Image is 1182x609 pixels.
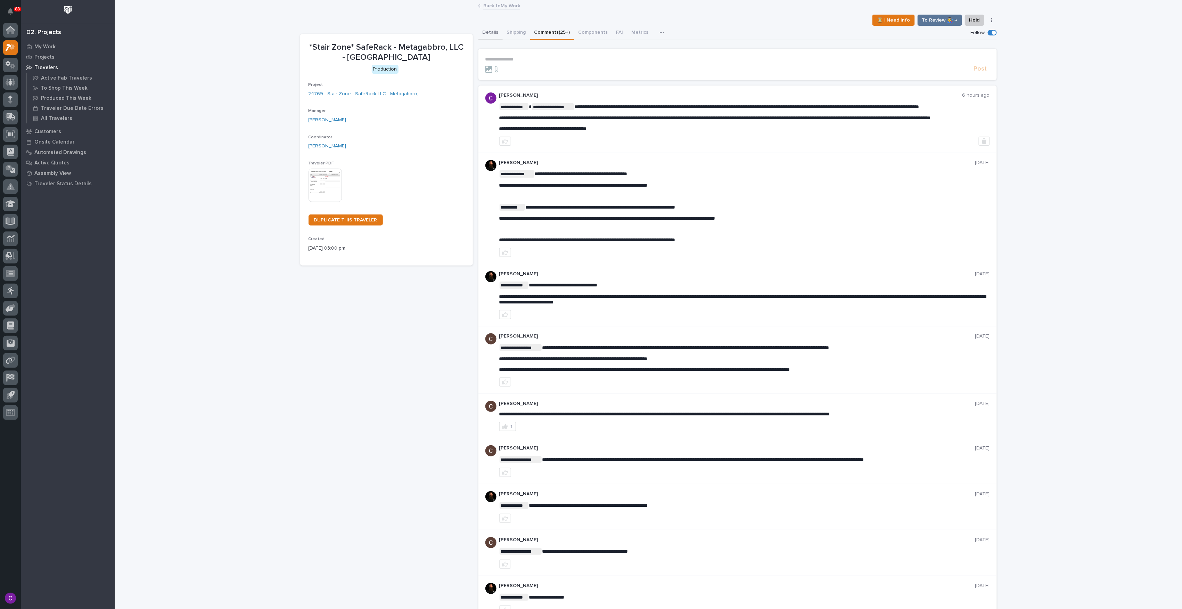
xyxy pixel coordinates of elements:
div: 1 [511,424,513,429]
p: Follow [971,30,985,36]
a: DUPLICATE THIS TRAVELER [309,214,383,226]
a: My Work [21,41,115,52]
p: [PERSON_NAME] [499,401,975,407]
span: To Review 👨‍🏭 → [922,16,958,24]
p: [DATE] [975,160,990,166]
p: [DATE] [975,333,990,339]
p: [PERSON_NAME] [499,333,975,339]
span: Hold [969,16,980,24]
img: zmKUmRVDQjmBLfnAs97p [485,491,496,502]
img: AGNmyxaji213nCK4JzPdPN3H3CMBhXDSA2tJ_sy3UIa5=s96-c [485,445,496,456]
p: Traveler Due Date Errors [41,105,104,112]
button: like this post [499,560,511,569]
a: Customers [21,126,115,137]
p: Onsite Calendar [34,139,75,145]
a: [PERSON_NAME] [309,143,346,150]
button: like this post [499,514,511,523]
span: Coordinator [309,135,333,139]
button: Components [574,26,612,40]
button: like this post [499,137,511,146]
a: Assembly View [21,168,115,178]
p: Active Fab Travelers [41,75,92,81]
p: [PERSON_NAME] [499,583,975,589]
a: Travelers [21,62,115,73]
p: All Travelers [41,115,72,122]
img: AGNmyxaji213nCK4JzPdPN3H3CMBhXDSA2tJ_sy3UIa5=s96-c [485,537,496,548]
div: Notifications88 [9,8,18,19]
img: zmKUmRVDQjmBLfnAs97p [485,583,496,594]
button: like this post [499,377,511,387]
button: 1 [499,422,516,431]
p: *Stair Zone* SafeRack - Metagabbro, LLC - [GEOGRAPHIC_DATA] [309,42,465,63]
a: 24769 - Stair Zone - SafeRack LLC - Metagabbro, [309,90,419,98]
button: like this post [499,468,511,477]
p: To Shop This Week [41,85,88,91]
button: Comments (25+) [530,26,574,40]
p: Produced This Week [41,95,91,101]
a: Active Fab Travelers [27,73,115,83]
img: AGNmyxaji213nCK4JzPdPN3H3CMBhXDSA2tJ_sy3UIa5=s96-c [485,401,496,412]
a: Produced This Week [27,93,115,103]
p: [PERSON_NAME] [499,271,975,277]
span: Post [974,65,987,73]
a: Onsite Calendar [21,137,115,147]
p: [DATE] [975,537,990,543]
img: AItbvmm9XFGwq9MR7ZO9lVE1d7-1VhVxQizPsTd1Fh95=s96-c [485,92,496,104]
button: FAI [612,26,627,40]
div: Production [372,65,399,74]
p: Customers [34,129,61,135]
button: Metrics [627,26,653,40]
a: Projects [21,52,115,62]
button: Details [478,26,503,40]
img: zmKUmRVDQjmBLfnAs97p [485,160,496,171]
p: [DATE] [975,583,990,589]
p: 6 hours ago [962,92,990,98]
img: zmKUmRVDQjmBLfnAs97p [485,271,496,282]
p: [DATE] 03:00 pm [309,245,465,252]
p: [PERSON_NAME] [499,445,975,451]
button: Notifications [3,4,18,19]
p: Travelers [34,65,58,71]
span: Project [309,83,323,87]
p: [DATE] [975,271,990,277]
p: [DATE] [975,401,990,407]
a: Traveler Due Date Errors [27,103,115,113]
button: Delete post [979,137,990,146]
a: Automated Drawings [21,147,115,157]
button: Shipping [503,26,530,40]
p: Active Quotes [34,160,69,166]
button: Hold [965,15,984,26]
a: Back toMy Work [483,1,520,9]
p: Assembly View [34,170,71,177]
a: All Travelers [27,113,115,123]
a: Active Quotes [21,157,115,168]
div: 02. Projects [26,29,61,36]
p: My Work [34,44,56,50]
p: 88 [15,7,20,11]
p: [DATE] [975,491,990,497]
span: Manager [309,109,326,113]
a: [PERSON_NAME] [309,116,346,124]
p: [PERSON_NAME] [499,92,962,98]
p: [PERSON_NAME] [499,491,975,497]
span: Traveler PDF [309,161,334,165]
p: Automated Drawings [34,149,86,156]
button: ⏳ I Need Info [872,15,915,26]
button: like this post [499,248,511,257]
button: like this post [499,310,511,319]
span: ⏳ I Need Info [877,16,910,24]
img: Workspace Logo [61,3,74,16]
p: [DATE] [975,445,990,451]
span: DUPLICATE THIS TRAVELER [314,218,377,222]
a: Traveler Status Details [21,178,115,189]
img: AGNmyxaji213nCK4JzPdPN3H3CMBhXDSA2tJ_sy3UIa5=s96-c [485,333,496,344]
p: [PERSON_NAME] [499,160,975,166]
p: [PERSON_NAME] [499,537,975,543]
p: Traveler Status Details [34,181,92,187]
span: Created [309,237,325,241]
button: users-avatar [3,591,18,606]
button: Post [971,65,990,73]
button: To Review 👨‍🏭 → [918,15,962,26]
p: Projects [34,54,55,60]
a: To Shop This Week [27,83,115,93]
